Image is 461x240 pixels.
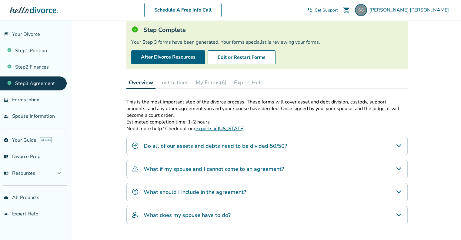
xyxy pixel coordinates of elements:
div: What does my spouse have to do? [126,206,408,224]
img: What if my spouse and I cannot come to an agreement? [132,165,139,172]
h4: Do all of our assets and debts need to be divided 50/50? [144,142,287,150]
span: shopping_cart [343,6,350,14]
img: Do all of our assets and debts need to be divided 50/50? [132,142,139,149]
img: What should I include in the agreement? [132,188,139,195]
span: [PERSON_NAME] [PERSON_NAME] [369,7,451,13]
span: Get Support [315,7,338,13]
span: Forms Inbox [12,96,39,103]
img: pasleys@aol.com [355,4,367,16]
div: Do all of our assets and debts need to be divided 50/50? [126,137,408,155]
p: Need more help? Check out our . [126,125,408,132]
p: This is the most important step of the divorce process. These forms will cover asset and debt div... [126,99,408,119]
div: What if my spouse and I cannot come to an agreement? [126,160,408,178]
span: flag_2 [4,32,8,37]
iframe: Chat Widget [431,211,461,240]
span: list_alt_check [4,154,8,159]
a: Schedule A Free Info Call [144,3,222,17]
span: inbox [4,97,8,102]
img: What does my spouse have to do? [132,211,139,218]
h5: Step Complete [143,26,186,34]
a: phone_in_talkGet Support [307,7,338,13]
span: AI beta [40,137,52,143]
span: groups [4,211,8,216]
a: experts in[US_STATE] [195,125,245,132]
p: Estimated completion time: 1-2 hours [126,119,408,125]
button: Expert Help [232,76,266,89]
h4: What should I include in the agreement? [144,188,246,196]
span: menu_book [4,171,8,176]
div: Your Step 3 forms have been generated. Your forms specialist is reviewing your forms. [131,39,403,46]
h4: What does my spouse have to do? [144,211,231,219]
span: people [4,114,8,119]
h4: What if my spouse and I cannot come to an agreement? [144,165,284,173]
div: What should I include in the agreement? [126,183,408,201]
span: phone_in_talk [307,8,312,12]
button: My Forms(6) [193,76,229,89]
span: expand_more [56,170,63,177]
span: shopping_basket [4,195,8,200]
button: Overview [126,76,155,89]
span: explore [4,138,8,143]
a: After Divorce Resources [131,50,205,64]
button: Edit or Restart Forms [208,50,276,64]
button: Instructions [158,76,191,89]
span: Resources [4,170,35,177]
